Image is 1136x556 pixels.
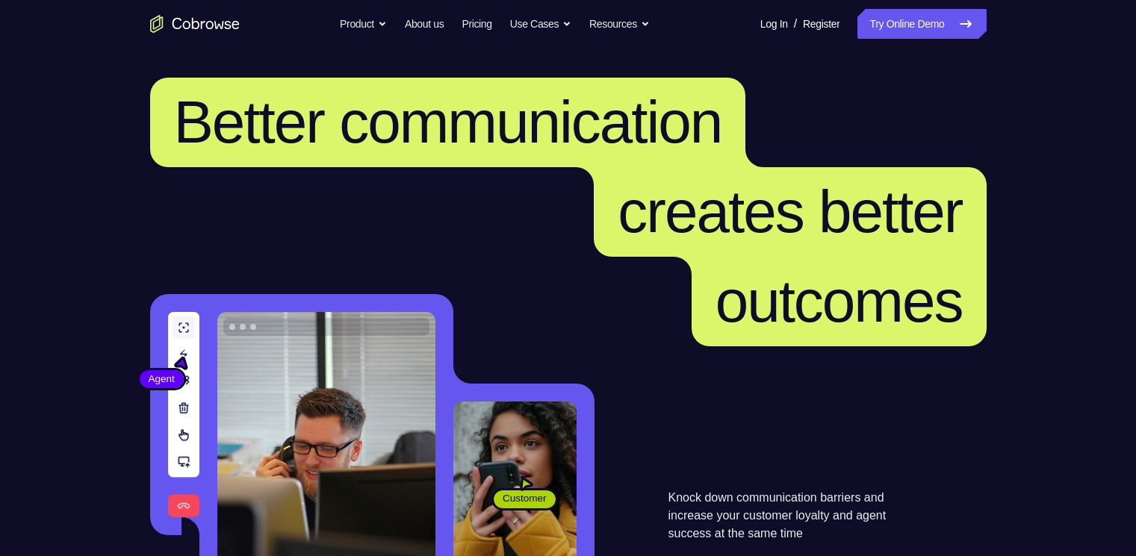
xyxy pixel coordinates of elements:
button: Use Cases [510,9,571,39]
span: creates better [618,178,962,245]
a: Register [803,9,839,39]
a: Log In [760,9,788,39]
button: Product [340,9,387,39]
a: Try Online Demo [857,9,986,39]
span: Better communication [174,89,722,155]
span: / [794,15,797,33]
a: Pricing [462,9,491,39]
span: Customer [494,491,556,506]
a: Go to the home page [150,15,240,33]
span: Agent [140,372,184,387]
a: About us [405,9,444,39]
p: Knock down communication barriers and increase your customer loyalty and agent success at the sam... [668,489,913,543]
button: Resources [589,9,650,39]
img: A series of tools used in co-browsing sessions [168,312,199,517]
span: outcomes [716,268,963,334]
